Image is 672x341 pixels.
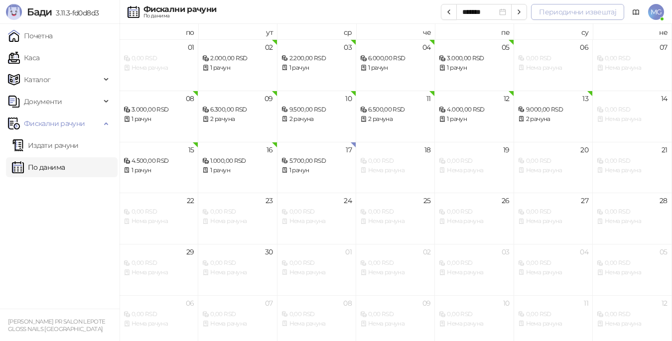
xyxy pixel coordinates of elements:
[277,142,356,193] td: 2025-09-17
[582,95,588,102] div: 13
[202,258,272,268] div: 0,00 RSD
[439,156,509,166] div: 0,00 RSD
[423,197,431,204] div: 25
[581,197,588,204] div: 27
[281,217,352,226] div: Нема рачуна
[435,142,514,193] td: 2025-09-19
[143,5,216,13] div: Фискални рачуни
[345,248,352,255] div: 01
[120,193,198,244] td: 2025-09-22
[597,258,667,268] div: 0,00 RSD
[188,44,194,51] div: 01
[662,146,668,153] div: 21
[514,39,593,91] td: 2025-09-06
[518,63,588,73] div: Нема рачуна
[660,197,668,204] div: 28
[120,24,198,39] th: по
[356,244,435,295] td: 2025-10-02
[124,156,194,166] div: 4.500,00 RSD
[266,197,273,204] div: 23
[439,258,509,268] div: 0,00 RSD
[52,8,99,17] span: 3.11.3-fd0d8d3
[281,105,352,114] div: 9.500,00 RSD
[435,193,514,244] td: 2025-09-26
[265,44,273,51] div: 02
[518,207,588,217] div: 0,00 RSD
[439,207,509,217] div: 0,00 RSD
[593,142,672,193] td: 2025-09-21
[346,146,352,153] div: 17
[426,95,431,102] div: 11
[360,166,430,175] div: Нема рачуна
[597,166,667,175] div: Нема рачуна
[597,156,667,166] div: 0,00 RSD
[502,44,510,51] div: 05
[439,63,509,73] div: 1 рачун
[198,24,277,39] th: ут
[198,193,277,244] td: 2025-09-23
[202,156,272,166] div: 1.000,00 RSD
[360,258,430,268] div: 0,00 RSD
[202,105,272,114] div: 6.300,00 RSD
[24,92,62,112] span: Документи
[360,217,430,226] div: Нема рачуна
[356,39,435,91] td: 2025-09-04
[518,319,588,329] div: Нема рачуна
[518,156,588,166] div: 0,00 RSD
[186,300,194,307] div: 06
[281,268,352,277] div: Нема рачуна
[202,319,272,329] div: Нема рачуна
[187,197,194,204] div: 22
[593,91,672,142] td: 2025-09-14
[518,310,588,319] div: 0,00 RSD
[356,91,435,142] td: 2025-09-11
[281,258,352,268] div: 0,00 RSD
[435,91,514,142] td: 2025-09-12
[356,142,435,193] td: 2025-09-18
[435,244,514,295] td: 2025-10-03
[120,91,198,142] td: 2025-09-08
[202,310,272,319] div: 0,00 RSD
[439,268,509,277] div: Нема рачуна
[24,70,51,90] span: Каталог
[124,268,194,277] div: Нема рачуна
[360,105,430,114] div: 6.500,00 RSD
[281,63,352,73] div: 1 рачун
[202,54,272,63] div: 2.000,00 RSD
[424,146,431,153] div: 18
[597,63,667,73] div: Нема рачуна
[8,26,53,46] a: Почетна
[518,268,588,277] div: Нема рачуна
[435,24,514,39] th: пе
[648,4,664,20] span: MG
[281,166,352,175] div: 1 рачун
[597,319,667,329] div: Нема рачуна
[439,166,509,175] div: Нема рачуна
[124,105,194,114] div: 3.000,00 RSD
[186,248,194,255] div: 29
[661,95,668,102] div: 14
[344,197,352,204] div: 24
[597,54,667,63] div: 0,00 RSD
[597,217,667,226] div: Нема рачуна
[360,319,430,329] div: Нема рачуна
[597,207,667,217] div: 0,00 RSD
[593,24,672,39] th: не
[267,146,273,153] div: 16
[265,248,273,255] div: 30
[265,95,273,102] div: 09
[188,146,194,153] div: 15
[8,318,105,333] small: [PERSON_NAME] PR SALON LEPOTE GLOSS NAILS [GEOGRAPHIC_DATA]
[360,310,430,319] div: 0,00 RSD
[597,105,667,114] div: 0,00 RSD
[277,24,356,39] th: ср
[423,248,431,255] div: 02
[360,63,430,73] div: 1 рачун
[281,156,352,166] div: 5.700,00 RSD
[8,48,39,68] a: Каса
[124,319,194,329] div: Нема рачуна
[277,39,356,91] td: 2025-09-03
[202,268,272,277] div: Нема рачуна
[356,193,435,244] td: 2025-09-25
[345,95,352,102] div: 10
